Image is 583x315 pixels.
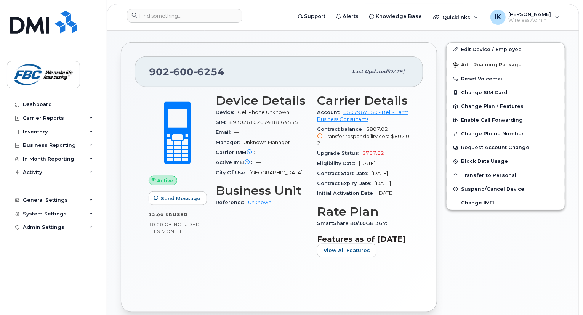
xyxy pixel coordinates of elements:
span: SmartShare 80/10GB 36M [317,220,391,226]
span: — [258,149,263,155]
span: 600 [170,66,194,77]
span: 6254 [194,66,224,77]
button: Send Message [149,191,207,205]
span: Reference [216,199,248,205]
span: City Of Use [216,170,250,175]
span: Carrier IMEI [216,149,258,155]
span: Manager [216,140,243,145]
input: Find something... [127,9,242,22]
span: Active [157,177,174,184]
span: Contract Expiry Date [317,180,375,186]
span: Send Message [161,195,200,202]
span: View All Features [324,247,370,254]
span: included this month [149,222,200,234]
button: View All Features [317,244,376,257]
span: Upgrade Status [317,150,362,156]
a: Alerts [331,9,364,24]
span: 902 [149,66,224,77]
span: Alerts [343,13,359,20]
span: [PERSON_NAME] [509,11,551,17]
span: Suspend/Cancel Device [461,186,524,192]
span: Contract balance [317,126,366,132]
span: Initial Activation Date [317,190,377,196]
span: Enable Call Forwarding [461,117,523,123]
button: Transfer to Personal [447,169,565,182]
a: 0507967650 - Bell - Farm Business Consultants [317,109,408,122]
button: Add Roaming Package [447,56,565,72]
button: Change Phone Number [447,127,565,141]
span: $807.02 [317,126,409,147]
span: Change Plan / Features [461,104,524,109]
button: Change SIM Card [447,86,565,100]
h3: Business Unit [216,184,308,198]
span: Account [317,109,343,115]
span: Transfer responsibility cost [325,133,389,139]
span: Active IMEI [216,159,256,165]
span: [DATE] [359,161,375,166]
span: $757.02 [362,150,384,156]
span: — [256,159,261,165]
button: Suspend/Cancel Device [447,182,565,196]
button: Change Plan / Features [447,100,565,113]
a: Unknown [248,199,271,205]
h3: Rate Plan [317,205,409,219]
span: Wireless Admin [509,17,551,23]
span: [DATE] [387,69,404,74]
h3: Carrier Details [317,94,409,108]
span: 12.00 KB [149,212,173,217]
button: Block Data Usage [447,154,565,168]
a: Knowledge Base [364,9,427,24]
span: Eligibility Date [317,161,359,166]
button: Change IMEI [447,196,565,210]
button: Reset Voicemail [447,72,565,86]
span: — [234,129,239,135]
span: Device [216,109,238,115]
span: used [173,212,188,217]
span: [DATE] [375,180,391,186]
div: Ibrahim Kabir [485,10,565,25]
span: [GEOGRAPHIC_DATA] [250,170,303,175]
span: IK [495,13,501,22]
h3: Features as of [DATE] [317,235,409,244]
span: Contract Start Date [317,170,372,176]
span: Quicklinks [442,14,470,20]
span: [DATE] [372,170,388,176]
button: Enable Call Forwarding [447,113,565,127]
span: Email [216,129,234,135]
span: Support [304,13,325,20]
div: Quicklinks [428,10,484,25]
span: Last updated [352,69,387,74]
span: [DATE] [377,190,394,196]
a: Edit Device / Employee [447,43,565,56]
span: SIM [216,119,229,125]
span: 10.00 GB [149,222,172,227]
h3: Device Details [216,94,308,108]
span: Add Roaming Package [453,62,522,69]
span: Knowledge Base [376,13,422,20]
a: Support [292,9,331,24]
span: Unknown Manager [243,140,290,145]
button: Request Account Change [447,141,565,154]
span: 89302610207418664535 [229,119,298,125]
span: Cell Phone Unknown [238,109,289,115]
